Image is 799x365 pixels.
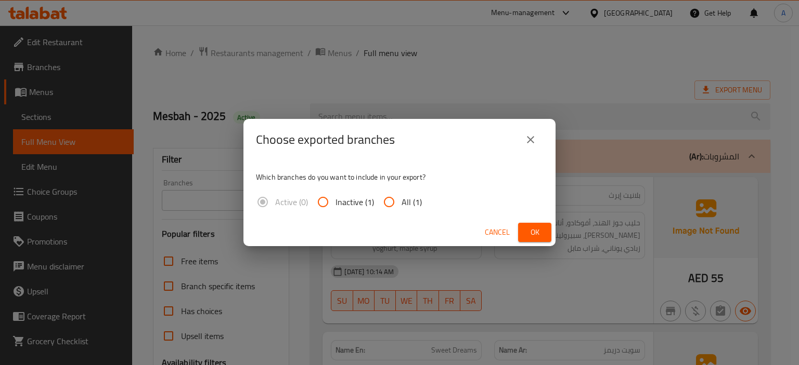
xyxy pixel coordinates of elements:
p: Which branches do you want to include in your export? [256,172,543,182]
h2: Choose exported branches [256,131,395,148]
span: Inactive (1) [336,196,374,208]
span: Cancel [485,226,510,239]
button: close [518,127,543,152]
span: All (1) [402,196,422,208]
span: Active (0) [275,196,308,208]
span: Ok [526,226,543,239]
button: Ok [518,223,551,242]
button: Cancel [481,223,514,242]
